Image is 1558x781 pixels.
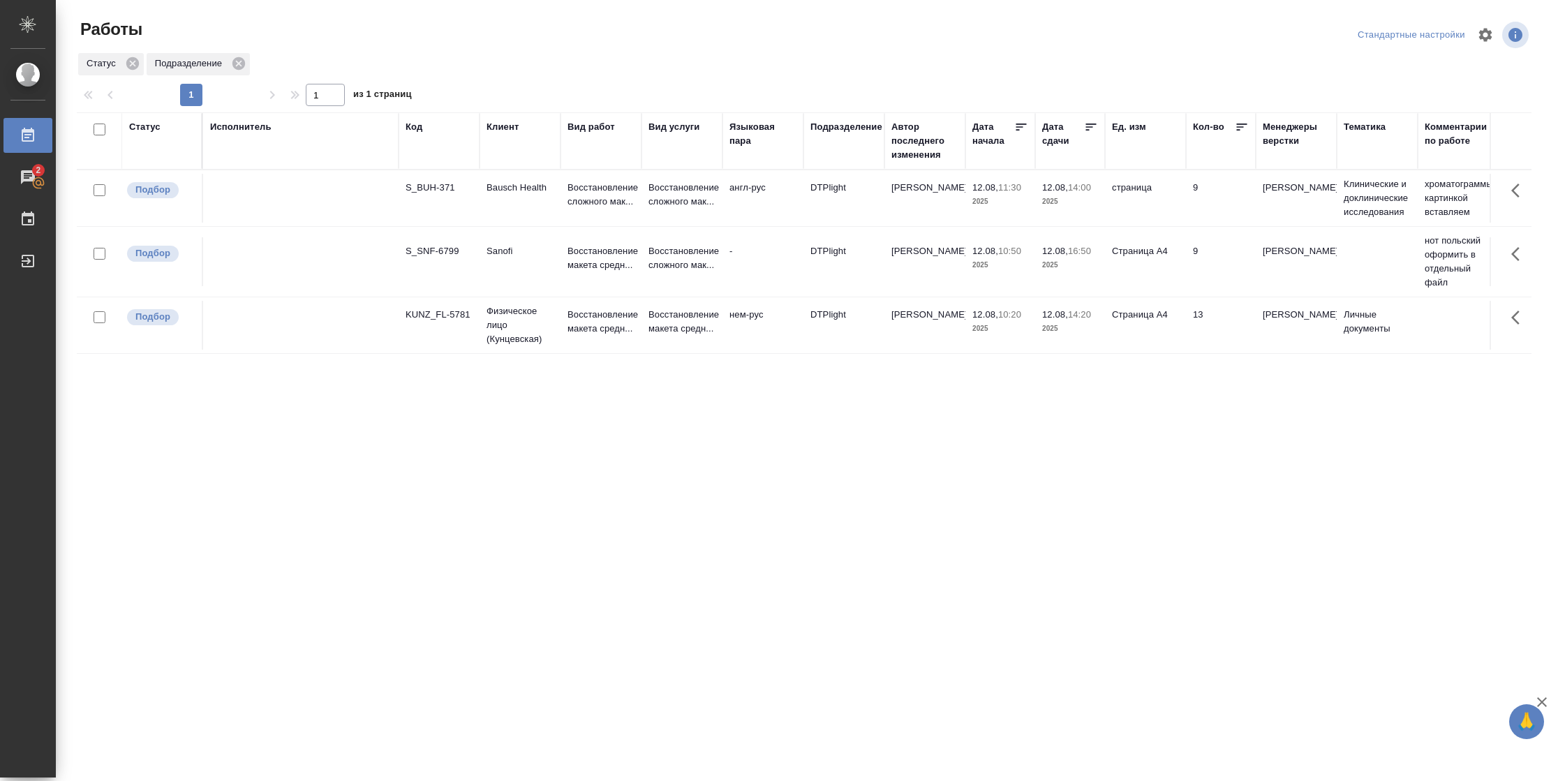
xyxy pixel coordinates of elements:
[129,120,161,134] div: Статус
[1186,301,1256,350] td: 13
[1503,301,1536,334] button: Здесь прячутся важные кнопки
[972,182,998,193] p: 12.08,
[1068,246,1091,256] p: 16:50
[1105,237,1186,286] td: Страница А4
[1425,234,1492,290] p: нот польский оформить в отдельный файл
[722,301,803,350] td: нем-рус
[487,120,519,134] div: Клиент
[487,304,554,346] p: Физическое лицо (Кунцевская)
[353,86,412,106] span: из 1 страниц
[155,57,227,70] p: Подразделение
[126,244,195,263] div: Можно подбирать исполнителей
[998,182,1021,193] p: 11:30
[27,163,49,177] span: 2
[803,237,884,286] td: DTPlight
[1105,174,1186,223] td: страница
[803,174,884,223] td: DTPlight
[567,181,635,209] p: Восстановление сложного мак...
[648,244,715,272] p: Восстановление сложного мак...
[1263,244,1330,258] p: [PERSON_NAME]
[135,310,170,324] p: Подбор
[1515,707,1538,736] span: 🙏
[406,244,473,258] div: S_SNF-6799
[884,237,965,286] td: [PERSON_NAME]
[1502,22,1531,48] span: Посмотреть информацию
[126,181,195,200] div: Можно подбирать исполнителей
[406,181,473,195] div: S_BUH-371
[1503,237,1536,271] button: Здесь прячутся важные кнопки
[1042,309,1068,320] p: 12.08,
[648,181,715,209] p: Восстановление сложного мак...
[972,246,998,256] p: 12.08,
[972,120,1014,148] div: Дата начала
[1042,246,1068,256] p: 12.08,
[884,174,965,223] td: [PERSON_NAME]
[891,120,958,162] div: Автор последнего изменения
[810,120,882,134] div: Подразделение
[406,120,422,134] div: Код
[567,308,635,336] p: Восстановление макета средн...
[210,120,272,134] div: Исполнитель
[87,57,121,70] p: Статус
[1354,24,1469,46] div: split button
[77,18,142,40] span: Работы
[729,120,796,148] div: Языковая пара
[884,301,965,350] td: [PERSON_NAME]
[1042,258,1098,272] p: 2025
[135,246,170,260] p: Подбор
[487,181,554,195] p: Bausch Health
[1068,309,1091,320] p: 14:20
[1509,704,1544,739] button: 🙏
[78,53,144,75] div: Статус
[135,183,170,197] p: Подбор
[1263,308,1330,322] p: [PERSON_NAME]
[1263,181,1330,195] p: [PERSON_NAME]
[1068,182,1091,193] p: 14:00
[1503,174,1536,207] button: Здесь прячутся важные кнопки
[1042,120,1084,148] div: Дата сдачи
[1344,308,1411,336] p: Личные документы
[972,258,1028,272] p: 2025
[722,174,803,223] td: англ-рус
[3,160,52,195] a: 2
[1186,237,1256,286] td: 9
[998,309,1021,320] p: 10:20
[1425,120,1492,148] div: Комментарии по работе
[972,309,998,320] p: 12.08,
[972,195,1028,209] p: 2025
[1042,322,1098,336] p: 2025
[1193,120,1224,134] div: Кол-во
[1469,18,1502,52] span: Настроить таблицу
[1344,177,1411,219] p: Клинические и доклинические исследования
[1105,301,1186,350] td: Страница А4
[972,322,1028,336] p: 2025
[567,244,635,272] p: Восстановление макета средн...
[487,244,554,258] p: Sanofi
[1263,120,1330,148] div: Менеджеры верстки
[648,120,700,134] div: Вид услуги
[998,246,1021,256] p: 10:50
[1112,120,1146,134] div: Ед. изм
[803,301,884,350] td: DTPlight
[406,308,473,322] div: KUNZ_FL-5781
[1186,174,1256,223] td: 9
[126,308,195,327] div: Можно подбирать исполнителей
[1042,195,1098,209] p: 2025
[1425,177,1492,219] p: хроматограммы картинкой вставляем
[567,120,615,134] div: Вид работ
[648,308,715,336] p: Восстановление макета средн...
[1344,120,1386,134] div: Тематика
[722,237,803,286] td: -
[147,53,250,75] div: Подразделение
[1042,182,1068,193] p: 12.08,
